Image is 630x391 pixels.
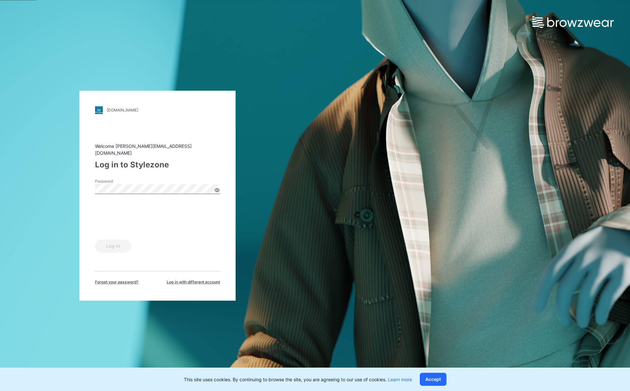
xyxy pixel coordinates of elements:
[95,178,141,184] label: Password
[95,159,220,171] div: Log in to Stylezone
[167,279,220,285] span: Log in with different account
[532,16,614,28] img: browzwear-logo.e42bd6dac1945053ebaf764b6aa21510.svg
[420,373,446,386] button: Accept
[95,106,103,114] img: stylezone-logo.562084cfcfab977791bfbf7441f1a819.svg
[95,143,220,156] div: Welcome [PERSON_NAME][EMAIL_ADDRESS][DOMAIN_NAME]
[95,204,194,229] iframe: reCAPTCHA
[184,376,412,383] p: This site uses cookies. By continuing to browse the site, you are agreeing to our use of cookies.
[107,108,138,112] div: [DOMAIN_NAME]
[95,106,220,114] a: [DOMAIN_NAME]
[95,279,139,285] span: Forget your password?
[388,377,412,382] a: Learn more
